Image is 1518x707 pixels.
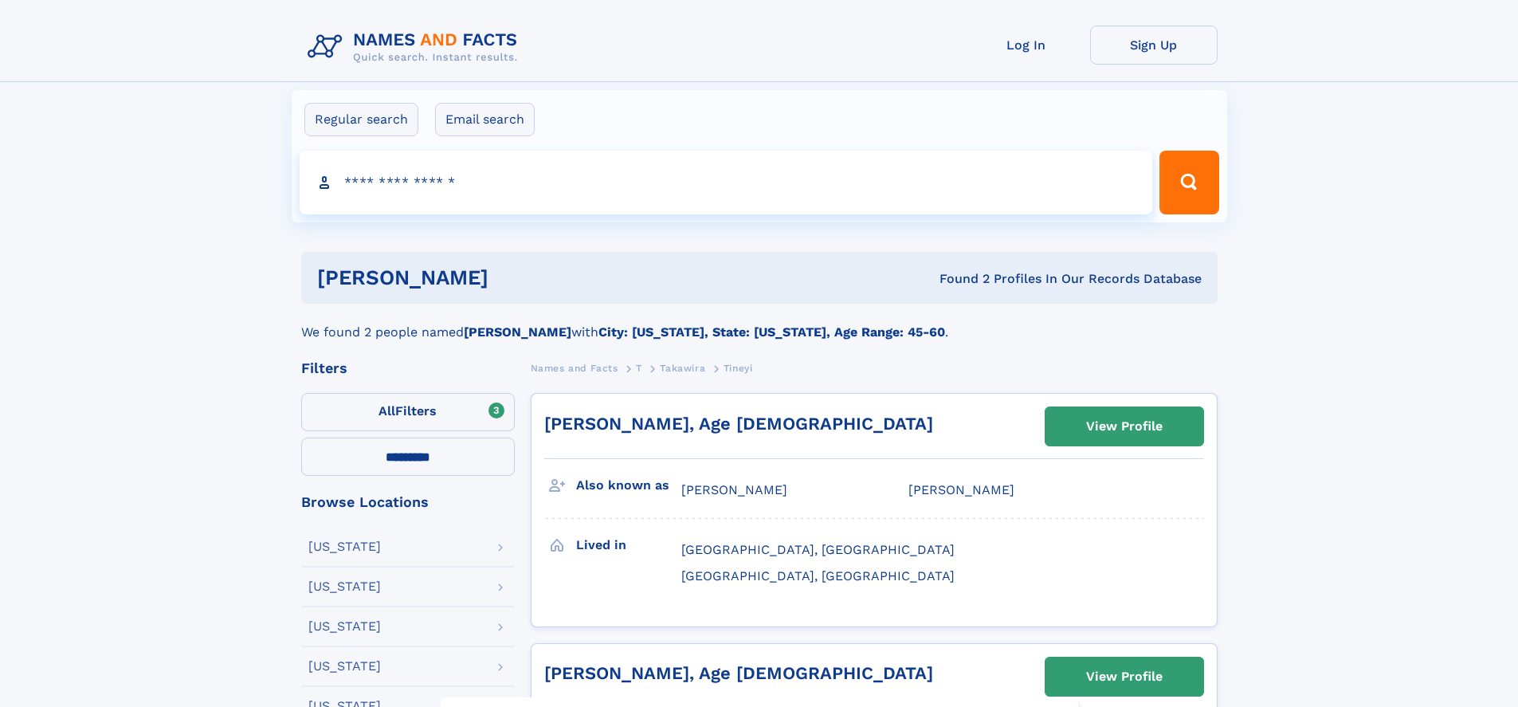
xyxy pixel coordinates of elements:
a: Names and Facts [531,358,618,378]
div: We found 2 people named with . [301,304,1218,342]
div: Found 2 Profiles In Our Records Database [714,270,1202,288]
span: Tineyi [724,363,753,374]
div: [US_STATE] [308,620,381,633]
div: [US_STATE] [308,540,381,553]
b: [PERSON_NAME] [464,324,571,340]
span: Takawira [660,363,705,374]
label: Email search [435,103,535,136]
a: [PERSON_NAME], Age [DEMOGRAPHIC_DATA] [544,663,933,683]
h1: [PERSON_NAME] [317,268,714,288]
img: Logo Names and Facts [301,26,531,69]
div: Browse Locations [301,495,515,509]
b: City: [US_STATE], State: [US_STATE], Age Range: 45-60 [598,324,945,340]
div: [US_STATE] [308,660,381,673]
span: T [636,363,642,374]
a: View Profile [1045,407,1203,446]
a: Sign Up [1090,26,1218,65]
div: View Profile [1086,408,1163,445]
div: View Profile [1086,658,1163,695]
a: View Profile [1045,658,1203,696]
span: All [379,403,395,418]
input: search input [300,151,1153,214]
label: Filters [301,393,515,431]
div: Filters [301,361,515,375]
a: Takawira [660,358,705,378]
h3: Also known as [576,472,681,499]
span: [PERSON_NAME] [681,482,787,497]
span: [PERSON_NAME] [908,482,1014,497]
div: [US_STATE] [308,580,381,593]
label: Regular search [304,103,418,136]
a: T [636,358,642,378]
h3: Lived in [576,532,681,559]
span: [GEOGRAPHIC_DATA], [GEOGRAPHIC_DATA] [681,542,955,557]
button: Search Button [1159,151,1218,214]
a: Log In [963,26,1090,65]
span: [GEOGRAPHIC_DATA], [GEOGRAPHIC_DATA] [681,568,955,583]
a: [PERSON_NAME], Age [DEMOGRAPHIC_DATA] [544,414,933,434]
